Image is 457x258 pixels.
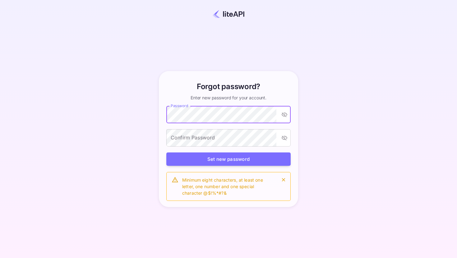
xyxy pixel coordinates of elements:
button: close [279,175,288,184]
button: toggle password visibility [279,132,290,143]
label: Password [171,103,188,108]
h6: Forgot password? [197,81,260,92]
div: Minimum eight characters, at least one letter, one number and one special character @$!%*#?& [182,174,274,199]
p: Enter new password for your account. [191,95,266,101]
button: toggle password visibility [279,109,290,120]
button: Set new password [166,152,291,166]
img: liteapi [212,10,245,18]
